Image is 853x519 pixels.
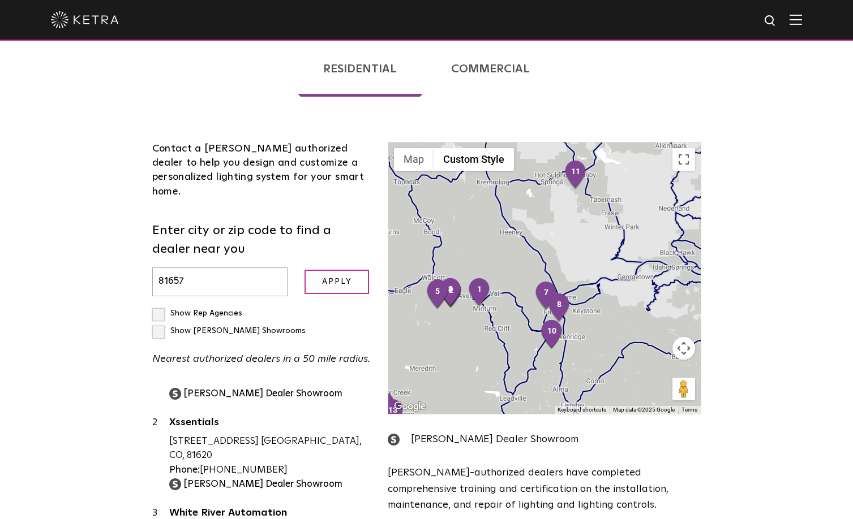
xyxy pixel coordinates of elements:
button: Custom Style [434,148,514,171]
button: Map camera controls [672,337,695,360]
div: [STREET_ADDRESS] [GEOGRAPHIC_DATA], CO, 81620 [169,434,371,463]
img: Google [391,399,428,414]
div: 6 [426,279,450,309]
label: Show Rep Agencies [152,309,242,317]
button: Drag Pegman onto the map to open Street View [672,378,695,400]
img: showroom_icon.png [388,434,400,446]
label: Enter city or zip code to find a dealer near you [152,222,371,259]
div: [PERSON_NAME] Dealer Showroom [388,431,701,448]
img: showroom_icon.png [169,388,181,400]
input: Enter city or zip code [152,267,288,296]
a: Open this area in Google Maps (opens a new window) [391,399,428,414]
strong: Phone: [169,465,200,475]
button: Toggle fullscreen view [672,148,695,171]
a: Residential [298,41,422,97]
strong: [PERSON_NAME] Dealer Showroom [183,479,342,489]
div: 5 [426,280,449,310]
span: Map data ©2025 Google [613,406,675,413]
div: 8 [547,293,571,323]
div: 2 [439,279,463,309]
button: Keyboard shortcuts [558,406,606,414]
div: 7 [534,281,558,312]
a: Commercial [426,41,555,97]
label: Show [PERSON_NAME] Showrooms [152,327,306,335]
p: [PERSON_NAME]-authorized dealers have completed comprehensive training and certification on the i... [388,465,701,513]
div: Contact a [PERSON_NAME] authorized dealer to help you design and customize a personalized lightin... [152,142,371,199]
div: 13 [381,399,405,429]
a: Xssentials [169,417,371,431]
div: 12 [372,391,396,422]
div: 4 [439,278,462,308]
div: 10 [540,319,564,350]
div: 11 [564,160,588,191]
strong: Phone: [169,375,200,384]
input: Apply [305,270,369,294]
strong: [PERSON_NAME] Dealer Showroom [183,389,342,399]
div: 2 [152,416,169,492]
img: ketra-logo-2019-white [51,11,119,28]
div: 1 [468,278,491,308]
div: [PHONE_NUMBER] [169,463,371,478]
img: Hamburger%20Nav.svg [790,14,802,25]
a: Terms [681,406,697,413]
img: showroom_icon.png [169,478,181,490]
p: Nearest authorized dealers in a 50 mile radius. [152,351,371,367]
img: search icon [764,14,778,28]
button: Show street map [394,148,434,171]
